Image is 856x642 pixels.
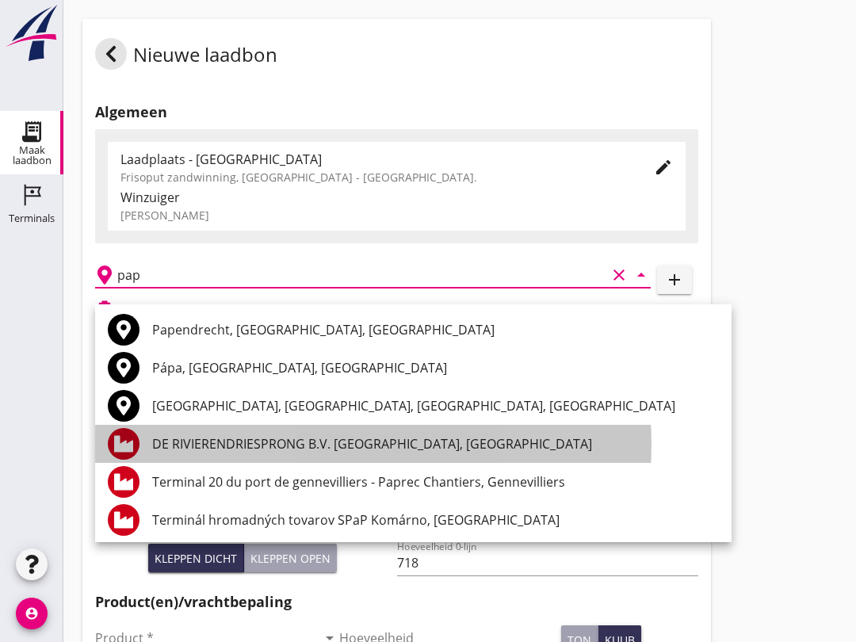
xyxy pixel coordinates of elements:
div: DE RIVIERENDRIESPRONG B.V. [GEOGRAPHIC_DATA], [GEOGRAPHIC_DATA] [152,434,719,453]
input: Hoeveelheid 0-lijn [397,550,699,575]
div: Terminal 20 du port de gennevilliers - Paprec Chantiers, Gennevilliers [152,472,719,491]
button: Kleppen dicht [148,544,244,572]
h2: Algemeen [95,101,698,123]
i: clear [610,266,629,285]
div: Laadplaats - [GEOGRAPHIC_DATA] [120,150,629,169]
div: [GEOGRAPHIC_DATA], [GEOGRAPHIC_DATA], [GEOGRAPHIC_DATA], [GEOGRAPHIC_DATA] [152,396,719,415]
img: logo-small.a267ee39.svg [3,4,60,63]
div: Kleppen open [250,550,331,567]
i: edit [654,158,673,177]
div: Kleppen dicht [155,550,237,567]
div: Terminál hromadných tovarov SPaP Komárno, [GEOGRAPHIC_DATA] [152,510,719,529]
div: [PERSON_NAME] [120,207,673,224]
input: Losplaats [117,262,606,288]
i: add [665,270,684,289]
div: Pápa, [GEOGRAPHIC_DATA], [GEOGRAPHIC_DATA] [152,358,719,377]
div: Papendrecht, [GEOGRAPHIC_DATA], [GEOGRAPHIC_DATA] [152,320,719,339]
div: Frisoput zandwinning, [GEOGRAPHIC_DATA] - [GEOGRAPHIC_DATA]. [120,169,629,185]
div: Nieuwe laadbon [95,38,277,76]
i: arrow_drop_down [632,266,651,285]
div: Winzuiger [120,188,673,207]
div: Terminals [9,213,55,224]
button: Kleppen open [244,544,337,572]
h2: Beladen vaartuig [120,301,201,315]
h2: Product(en)/vrachtbepaling [95,591,698,613]
i: account_circle [16,598,48,629]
